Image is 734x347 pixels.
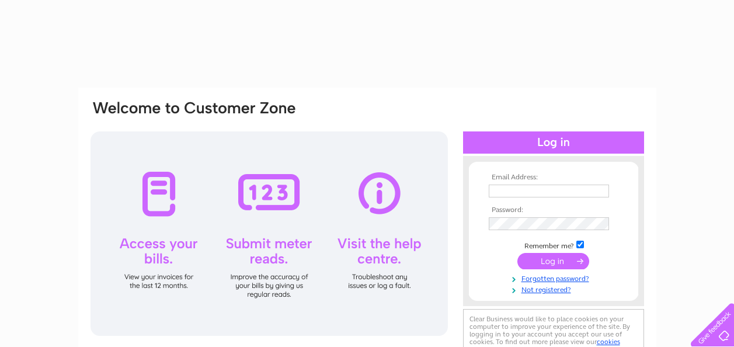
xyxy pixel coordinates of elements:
[486,206,621,214] th: Password:
[489,272,621,283] a: Forgotten password?
[486,239,621,251] td: Remember me?
[486,173,621,182] th: Email Address:
[517,253,589,269] input: Submit
[489,283,621,294] a: Not registered?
